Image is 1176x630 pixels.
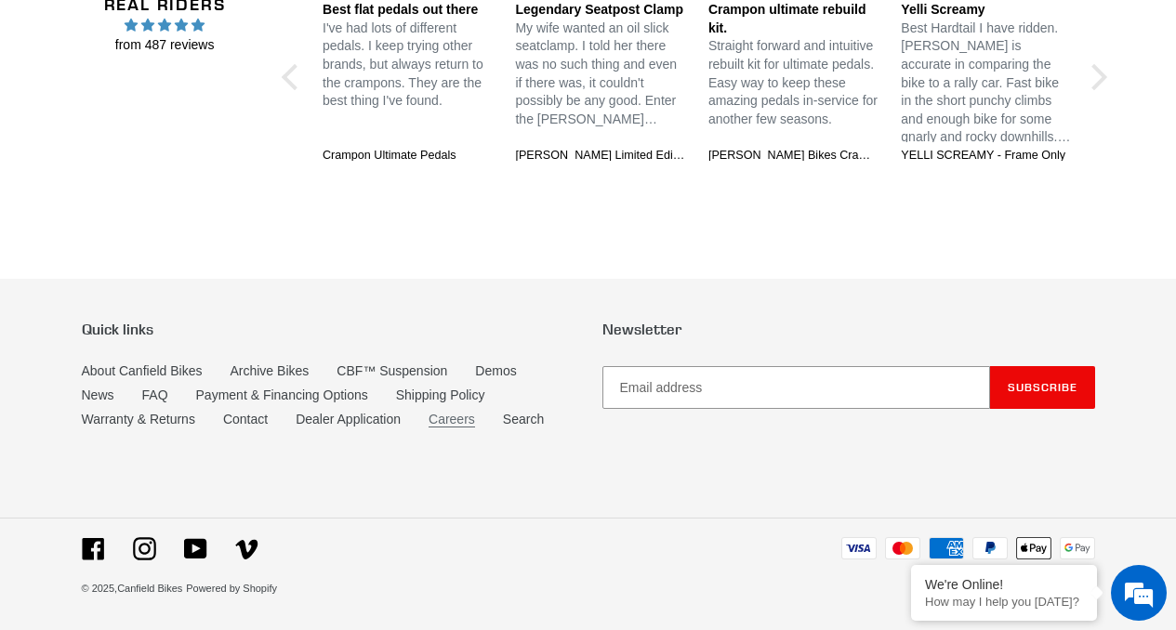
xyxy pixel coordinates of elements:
[337,363,447,378] a: CBF™ Suspension
[59,93,106,139] img: d_696896380_company_1647369064580_696896380
[901,148,1071,164] a: YELLI SCREAMY - Frame Only
[475,363,516,378] a: Demos
[117,583,182,594] a: Canfield Bikes
[515,20,685,129] p: My wife wanted an oil slick seatclamp. I told her there was no such thing and even if there was, ...
[186,583,277,594] a: Powered by Shopify
[901,1,1071,20] div: Yelli Screamy
[503,412,544,427] a: Search
[230,363,309,378] a: Archive Bikes
[323,148,493,164] a: Crampon Ultimate Pedals
[990,366,1095,409] button: Subscribe
[20,102,48,130] div: Navigation go back
[323,1,493,20] div: Best flat pedals out there
[429,412,475,427] a: Careers
[602,366,990,409] input: Email address
[82,387,114,402] a: News
[125,104,340,128] div: Chat with us now
[223,412,268,427] a: Contact
[142,387,168,402] a: FAQ
[323,20,493,111] p: I've had lots of different pedals. I keep trying other brands, but always return to the crampons....
[82,583,183,594] small: © 2025,
[515,1,685,20] div: Legendary Seatpost Clamp
[196,387,368,402] a: Payment & Financing Options
[708,148,879,164] a: [PERSON_NAME] Bikes Crampon ULT and MAG Pedal Service Parts
[82,321,575,338] p: Quick links
[925,595,1083,609] p: How may I help you today?
[296,412,401,427] a: Dealer Application
[9,427,354,492] textarea: Type your message and hit 'Enter'
[901,20,1071,147] p: Best Hardtail I have ridden. [PERSON_NAME] is accurate in comparing the bike to a rally car. Fast...
[59,15,271,35] span: 4.96 stars
[708,37,879,128] p: Straight forward and intuitive rebuilt kit for ultimate pedals. Easy way to keep these amazing pe...
[708,1,879,37] div: Crampon ultimate rebuild kit.
[82,412,195,427] a: Warranty & Returns
[82,363,203,378] a: About Canfield Bikes
[108,193,257,381] span: We're online!
[602,321,1095,338] p: Newsletter
[305,9,350,54] div: Minimize live chat window
[515,148,685,164] a: [PERSON_NAME] Limited Edition Oil Slick Seatpost Clamp
[1008,380,1077,394] span: Subscribe
[59,35,271,55] span: from 487 reviews
[396,387,485,402] a: Shipping Policy
[925,577,1083,592] div: We're Online!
